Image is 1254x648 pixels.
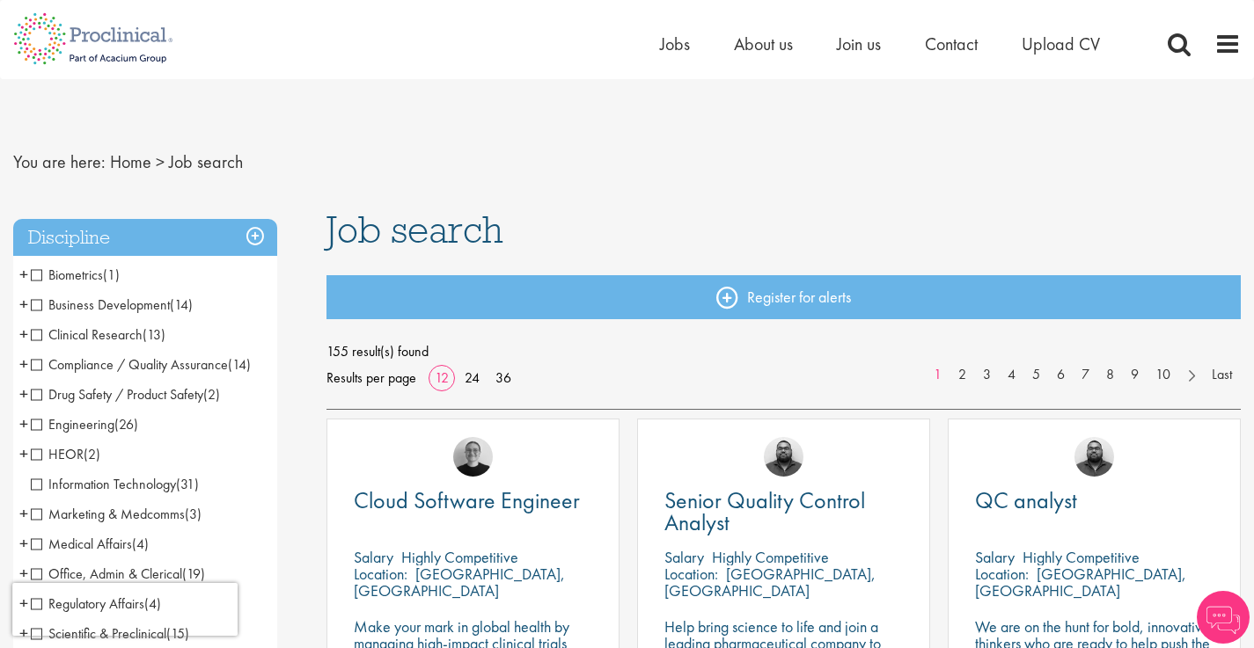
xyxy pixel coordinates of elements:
[925,33,978,55] a: Contact
[664,485,865,537] span: Senior Quality Control Analyst
[1074,437,1114,477] img: Ashley Bennett
[13,150,106,173] span: You are here:
[326,365,416,391] span: Results per page
[1022,33,1100,55] a: Upload CV
[764,437,803,477] img: Ashley Bennett
[114,415,138,433] span: (26)
[84,445,100,463] span: (2)
[1147,365,1179,385] a: 10
[925,365,950,385] a: 1
[354,547,393,567] span: Salary
[132,535,149,553] span: (4)
[734,33,793,55] a: About us
[837,33,881,55] a: Join us
[19,500,28,527] span: +
[228,355,251,374] span: (14)
[354,564,565,601] p: [GEOGRAPHIC_DATA], [GEOGRAPHIC_DATA]
[1048,365,1074,385] a: 6
[185,505,202,523] span: (3)
[975,547,1015,567] span: Salary
[975,490,1214,512] a: QC analyst
[13,219,277,257] h3: Discipline
[19,351,28,377] span: +
[660,33,690,55] a: Jobs
[975,564,1029,584] span: Location:
[156,150,165,173] span: >
[31,355,251,374] span: Compliance / Quality Assurance
[31,266,103,284] span: Biometrics
[31,505,185,523] span: Marketing & Medcomms
[31,445,100,463] span: HEOR
[31,564,182,583] span: Office, Admin & Clerical
[31,355,228,374] span: Compliance / Quality Assurance
[182,564,205,583] span: (19)
[664,564,718,584] span: Location:
[31,385,220,404] span: Drug Safety / Product Safety
[19,261,28,288] span: +
[354,485,580,515] span: Cloud Software Engineer
[1023,365,1049,385] a: 5
[1122,365,1148,385] a: 9
[664,547,704,567] span: Salary
[31,295,170,314] span: Business Development
[19,440,28,467] span: +
[429,368,455,387] a: 12
[975,564,1186,601] p: [GEOGRAPHIC_DATA], [GEOGRAPHIC_DATA]
[1023,547,1140,567] p: Highly Competitive
[664,490,903,534] a: Senior Quality Control Analyst
[19,291,28,317] span: +
[31,564,205,583] span: Office, Admin & Clerical
[401,547,518,567] p: Highly Competitive
[354,490,592,512] a: Cloud Software Engineer
[176,475,199,493] span: (31)
[354,564,407,584] span: Location:
[31,535,149,553] span: Medical Affairs
[31,266,120,284] span: Biometrics
[1097,365,1123,385] a: 8
[31,385,203,404] span: Drug Safety / Product Safety
[19,530,28,557] span: +
[31,445,84,463] span: HEOR
[999,365,1024,385] a: 4
[326,206,503,253] span: Job search
[975,485,1077,515] span: QC analyst
[19,411,28,437] span: +
[12,583,238,636] iframe: reCAPTCHA
[31,325,165,344] span: Clinical Research
[103,266,120,284] span: (1)
[143,325,165,344] span: (13)
[31,475,176,493] span: Information Technology
[203,385,220,404] span: (2)
[31,295,193,314] span: Business Development
[950,365,975,385] a: 2
[453,437,493,477] img: Emma Pretorious
[712,547,829,567] p: Highly Competitive
[489,368,517,387] a: 36
[19,381,28,407] span: +
[19,321,28,347] span: +
[170,295,193,314] span: (14)
[31,325,143,344] span: Clinical Research
[1203,365,1241,385] a: Last
[169,150,243,173] span: Job search
[1197,591,1250,644] img: Chatbot
[974,365,1000,385] a: 3
[31,505,202,523] span: Marketing & Medcomms
[31,475,199,493] span: Information Technology
[326,339,1241,365] span: 155 result(s) found
[110,150,151,173] a: breadcrumb link
[1073,365,1098,385] a: 7
[458,368,486,387] a: 24
[326,275,1241,319] a: Register for alerts
[664,564,876,601] p: [GEOGRAPHIC_DATA], [GEOGRAPHIC_DATA]
[31,415,138,433] span: Engineering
